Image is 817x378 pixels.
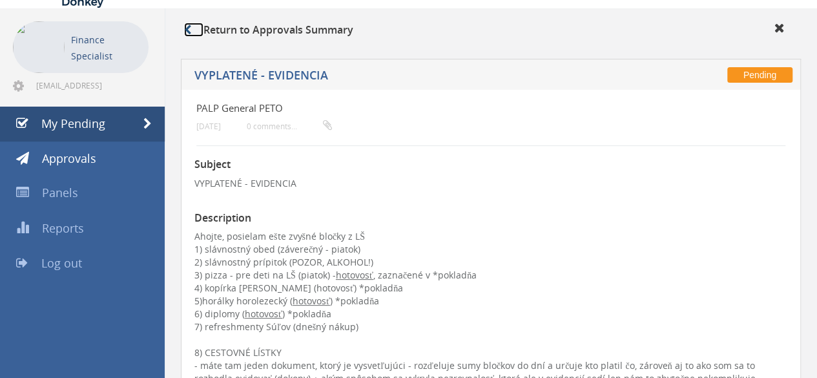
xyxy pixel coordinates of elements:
span: [EMAIL_ADDRESS][DOMAIN_NAME] [36,80,146,90]
span: Approvals [42,151,96,166]
u: hotovosť [245,308,282,320]
h4: PALP General PETO [196,103,687,114]
p: VYPLATENÉ - EVIDENCIA [194,177,787,190]
h5: VYPLATENÉ - EVIDENCIA [194,69,552,85]
div: 2) slávnostný prípitok (POZOR, ALKOHOL!) [194,256,787,269]
h3: Description [194,213,787,224]
span: Panels [42,185,78,200]
div: 5)horálky horolezecký ( ) *pokladňa [194,295,787,308]
p: Finance Specialist [71,32,142,64]
u: hotovosť [336,269,373,281]
span: Pending [727,67,792,83]
h3: Return to Approvals Summary [184,25,353,36]
div: 6) diplomy ( ) *pokladňa [194,308,787,320]
small: [DATE] [196,121,221,131]
div: Ahojte, posielam ešte zvyšné bločky z LŠ [194,230,787,243]
div: 1) slávnostný obed (záverečný - piatok) [194,243,787,256]
span: Reports [42,220,84,236]
span: Log out [41,255,82,271]
small: 0 comments... [247,121,332,131]
div: 3) pizza - pre deti na LŠ (piatok) - , zaznačené v *pokladňa [194,269,787,282]
div: 4) kopírka [PERSON_NAME] (hotovosť) *pokladňa [194,282,787,295]
u: hotovosť [293,295,330,307]
span: My Pending [41,116,105,131]
div: 7) refreshmenty Súľov (dnešný nákup) [194,320,787,333]
h3: Subject [194,159,787,171]
div: 8) CESTOVNÉ LÍSTKY [194,346,787,359]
